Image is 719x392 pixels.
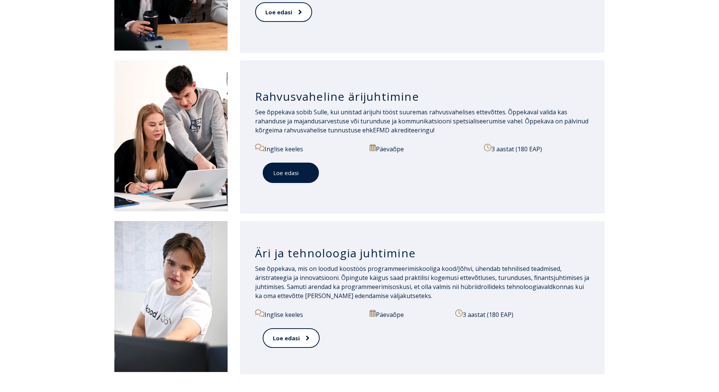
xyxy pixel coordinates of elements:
[455,309,590,319] p: 3 aastat (180 EAP)
[255,89,590,104] h3: Rahvusvaheline ärijuhtimine
[263,328,320,348] a: Loe edasi
[255,264,590,300] p: See õppekava, mis on loodud koostöös programmeerimiskooliga kood/Jõhvi, ühendab tehnilised teadmi...
[114,221,228,372] img: Äri ja tehnoloogia juhtimine
[114,60,228,211] img: Rahvusvaheline ärijuhtimine
[255,144,361,154] p: Inglise keeles
[255,108,588,134] span: See õppekava sobib Sulle, kui unistad ärijuhi tööst suuremas rahvusvahelises ettevõttes. Õppekava...
[263,163,319,183] a: Loe edasi
[255,2,312,22] a: Loe edasi
[255,246,590,260] h3: Äri ja tehnoloogia juhtimine
[370,309,447,319] p: Päevaõpe
[484,144,590,154] p: 3 aastat (180 EAP)
[370,144,475,154] p: Päevaõpe
[255,309,361,319] p: Inglise keeles
[373,126,433,134] a: EFMD akrediteeringu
